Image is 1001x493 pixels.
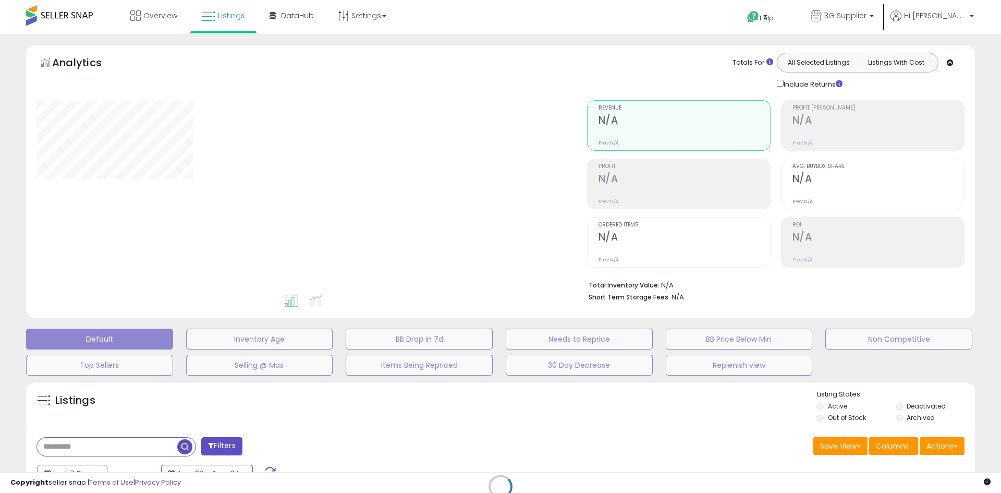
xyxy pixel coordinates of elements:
h2: N/A [792,173,964,187]
h2: N/A [792,231,964,245]
small: Prev: N/A [792,140,813,146]
div: seller snap | | [10,478,181,488]
h2: N/A [599,173,770,187]
b: Total Inventory Value: [589,281,660,290]
span: Profit [599,164,770,170]
b: Short Term Storage Fees: [589,293,670,302]
small: Prev: N/A [792,257,813,263]
small: Prev: N/A [792,198,813,205]
button: Selling @ Max [186,355,333,376]
span: Avg. Buybox Share [792,164,964,170]
span: N/A [672,292,684,302]
small: Prev: N/A [599,140,619,146]
div: Totals For [733,58,773,68]
h2: N/A [599,114,770,128]
span: DataHub [281,10,314,21]
h2: N/A [599,231,770,245]
a: Help [739,3,794,34]
span: 3G Supplier [824,10,866,21]
button: Non Competitive [825,329,972,350]
small: Prev: N/A [599,198,619,205]
button: BB Drop in 7d [346,329,493,350]
button: Inventory Age [186,329,333,350]
button: BB Price Below Min [666,329,813,350]
span: Hi [PERSON_NAME] [904,10,967,21]
button: 30 Day Decrease [506,355,653,376]
button: Items Being Repriced [346,355,493,376]
button: Needs to Reprice [506,329,653,350]
div: Include Returns [769,78,855,90]
button: Top Sellers [26,355,173,376]
span: Help [760,14,774,22]
h5: Analytics [52,55,122,73]
small: Prev: N/A [599,257,619,263]
span: Revenue [599,105,770,111]
h2: N/A [792,114,964,128]
span: Overview [143,10,177,21]
button: Default [26,329,173,350]
button: Listings With Cost [857,56,935,69]
span: Listings [218,10,245,21]
span: ROI [792,222,964,228]
a: Hi [PERSON_NAME] [890,10,974,34]
span: Profit [PERSON_NAME] [792,105,964,111]
button: Replenish view [666,355,813,376]
i: Get Help [747,10,760,23]
strong: Copyright [10,477,48,487]
span: Ordered Items [599,222,770,228]
button: All Selected Listings [780,56,858,69]
li: N/A [589,278,957,291]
